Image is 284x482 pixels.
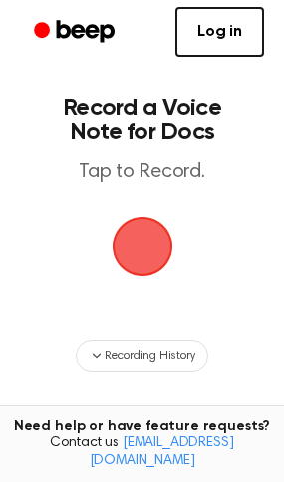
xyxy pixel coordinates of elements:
[20,13,133,52] a: Beep
[36,160,248,185] p: Tap to Record.
[36,96,248,144] h1: Record a Voice Note for Docs
[175,7,264,57] a: Log in
[105,347,194,365] span: Recording History
[76,340,207,372] button: Recording History
[113,217,172,276] img: Beep Logo
[12,435,272,470] span: Contact us
[90,436,234,468] a: [EMAIL_ADDRESS][DOMAIN_NAME]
